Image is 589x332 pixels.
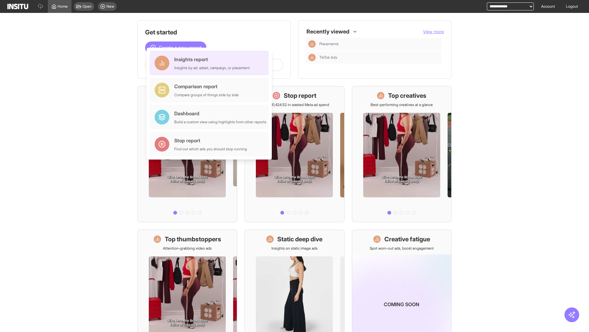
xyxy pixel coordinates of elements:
[319,55,337,60] span: TikTok Ads
[352,86,452,222] a: Top creativesBest-performing creatives at a glance
[319,55,439,60] span: TikTok Ads
[244,86,344,222] a: Stop reportSave £31,424.52 in wasted Meta ad spend
[163,246,212,251] p: Attention-grabbing video ads
[319,41,439,46] span: Placements
[174,93,239,97] div: Compare groups of things side by side
[319,41,339,46] span: Placements
[423,29,444,35] button: View more
[423,29,444,34] span: View more
[371,102,433,107] p: Best-performing creatives at a glance
[174,56,250,63] div: Insights report
[7,4,28,9] img: Logo
[145,41,206,54] button: Create a new report
[106,4,114,9] span: New
[174,83,239,90] div: Comparison report
[174,137,247,144] div: Stop report
[159,44,202,51] span: Create a new report
[83,4,92,9] span: Open
[260,102,329,107] p: Save £31,424.52 in wasted Meta ad spend
[174,147,247,152] div: Find out which ads you should stop running
[388,91,426,100] h1: Top creatives
[174,110,266,117] div: Dashboard
[308,40,316,48] div: Insights
[174,120,266,124] div: Build a custom view using highlights from other reports
[165,235,221,243] h1: Top thumbstoppers
[308,54,316,61] div: Insights
[58,4,68,9] span: Home
[137,86,237,222] a: What's live nowSee all active ads instantly
[271,246,318,251] p: Insights on static image ads
[277,235,322,243] h1: Static deep dive
[284,91,316,100] h1: Stop report
[174,65,250,70] div: Insights by ad, adset, campaign, or placement
[145,28,283,37] h1: Get started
